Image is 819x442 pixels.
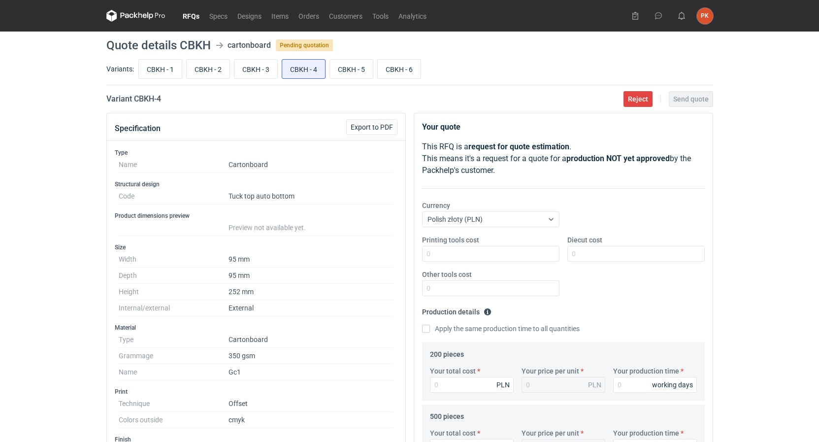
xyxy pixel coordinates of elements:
dt: Height [119,284,229,300]
label: CBKH - 6 [377,59,421,79]
strong: Your quote [422,122,460,132]
div: working days [652,380,693,390]
a: Orders [294,10,324,22]
a: Customers [324,10,367,22]
h2: Variant CBKH - 4 [106,93,161,105]
h3: Size [115,243,397,251]
button: Send quote [669,91,713,107]
dt: Type [119,332,229,348]
legend: Production details [422,304,491,316]
input: 0 [422,246,559,262]
a: Specs [204,10,232,22]
a: Tools [367,10,393,22]
label: Diecut cost [567,235,602,245]
dd: Cartonboard [229,157,393,173]
dd: Cartonboard [229,332,393,348]
dt: Name [119,157,229,173]
input: 0 [613,377,697,393]
h3: Structural design [115,180,397,188]
label: Apply the same production time to all quantities [422,324,580,334]
dt: Depth [119,268,229,284]
label: Your production time [613,428,679,438]
span: Export to PDF [351,124,393,131]
a: Designs [232,10,266,22]
h1: Quote details CBKH [106,39,211,51]
legend: 500 pieces [430,408,464,420]
dt: Technique [119,396,229,412]
button: PK [697,8,713,24]
label: Your production time [613,366,679,376]
span: Send quote [673,96,709,102]
button: Specification [115,117,161,140]
dd: cmyk [229,412,393,428]
button: Export to PDF [346,119,397,135]
dd: 252 mm [229,284,393,300]
dt: Colors outside [119,412,229,428]
button: Reject [623,91,653,107]
svg: Packhelp Pro [106,10,165,22]
dd: External [229,300,393,316]
strong: request for quote estimation [468,142,569,151]
span: Pending quotation [276,39,333,51]
dt: Code [119,188,229,204]
label: Other tools cost [422,270,472,279]
label: Your total cost [430,366,476,376]
input: 0 [567,246,705,262]
div: PLN [496,380,510,390]
label: CBKH - 1 [138,59,182,79]
h3: Product dimensions preview [115,212,397,220]
h3: Type [115,149,397,157]
span: Polish złoty (PLN) [427,215,483,223]
label: Your price per unit [522,428,579,438]
input: 0 [422,280,559,296]
a: RFQs [178,10,204,22]
dd: 95 mm [229,268,393,284]
strong: production NOT yet approved [566,154,670,163]
label: CBKH - 5 [329,59,373,79]
div: Paulina Kempara [697,8,713,24]
dd: 350 gsm [229,348,393,364]
label: Your total cost [430,428,476,438]
p: This RFQ is a . This means it's a request for a quote for a by the Packhelp's customer. [422,141,705,176]
label: Your price per unit [522,366,579,376]
label: Currency [422,201,450,210]
label: Variants: [106,64,134,74]
input: 0 [430,377,514,393]
dt: Width [119,251,229,268]
div: PLN [588,380,601,390]
legend: 200 pieces [430,346,464,358]
h3: Print [115,388,397,396]
dd: Offset [229,396,393,412]
label: CBKH - 3 [234,59,278,79]
a: Items [266,10,294,22]
dt: Internal/external [119,300,229,316]
dd: Gc1 [229,364,393,380]
a: Analytics [393,10,431,22]
label: CBKH - 2 [186,59,230,79]
label: CBKH - 4 [282,59,326,79]
span: Preview not available yet. [229,224,306,232]
span: Reject [628,96,648,102]
div: cartonboard [228,39,271,51]
dt: Grammage [119,348,229,364]
h3: Material [115,324,397,332]
dd: Tuck top auto bottom [229,188,393,204]
dt: Name [119,364,229,380]
dd: 95 mm [229,251,393,268]
label: Printing tools cost [422,235,479,245]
